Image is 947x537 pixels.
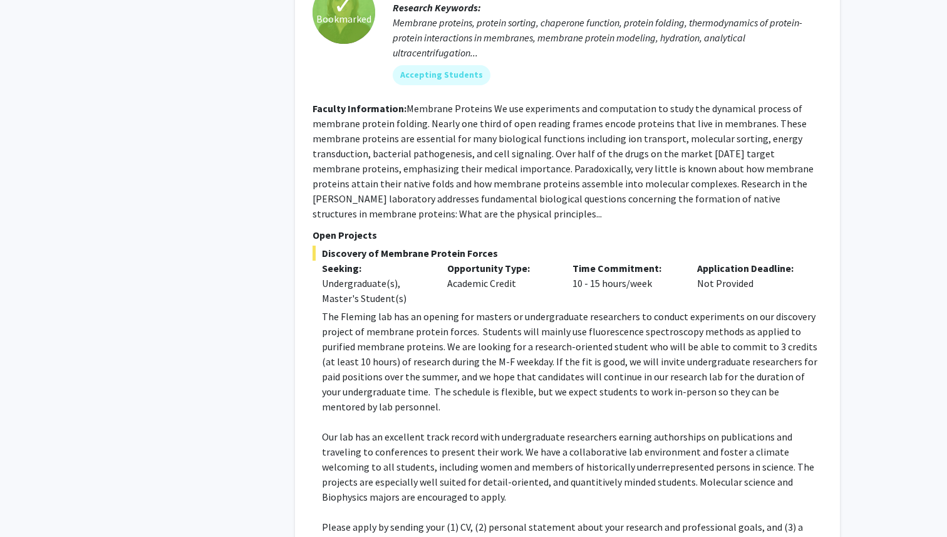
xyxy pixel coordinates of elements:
[393,65,490,85] mat-chip: Accepting Students
[313,246,822,261] span: Discovery of Membrane Protein Forces
[393,1,481,14] b: Research Keywords:
[313,102,406,115] b: Faculty Information:
[313,102,814,220] fg-read-more: Membrane Proteins We use experiments and computation to study the dynamical process of membrane p...
[697,261,804,276] p: Application Deadline:
[9,481,53,528] iframe: Chat
[572,261,679,276] p: Time Commitment:
[438,261,563,306] div: Academic Credit
[322,276,428,306] div: Undergraduate(s), Master's Student(s)
[393,15,822,60] div: Membrane proteins, protein sorting, chaperone function, protein folding, thermodynamics of protei...
[688,261,813,306] div: Not Provided
[563,261,688,306] div: 10 - 15 hours/week
[322,429,822,504] p: Our lab has an excellent track record with undergraduate researchers earning authorships on publi...
[313,227,822,242] p: Open Projects
[322,309,822,414] p: The Fleming lab has an opening for masters or undergraduate researchers to conduct experiments on...
[447,261,554,276] p: Opportunity Type:
[316,11,371,26] span: Bookmarked
[322,261,428,276] p: Seeking:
